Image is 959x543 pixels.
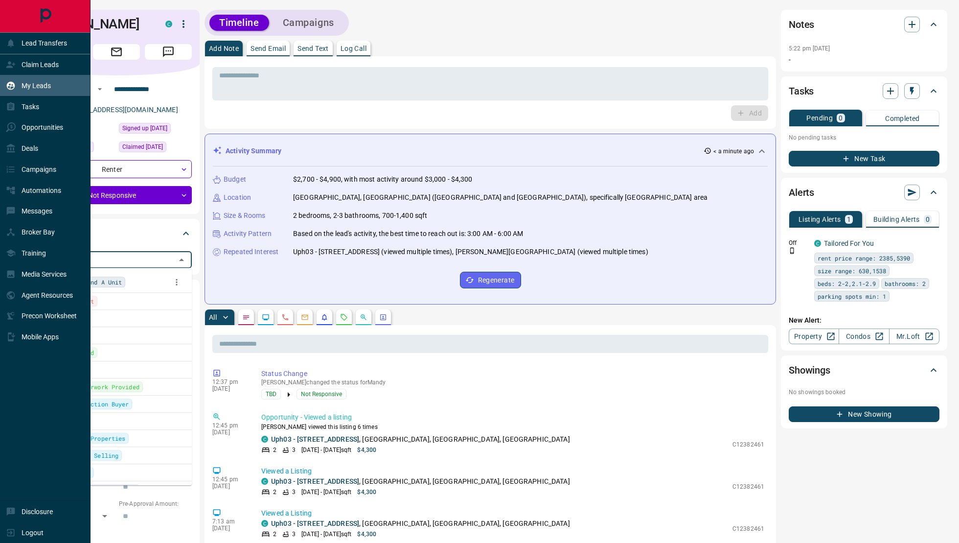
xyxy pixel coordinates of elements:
[885,115,920,122] p: Completed
[209,15,269,31] button: Timeline
[713,147,754,156] p: < a minute ago
[379,313,387,321] svg: Agent Actions
[145,44,192,60] span: Message
[292,530,296,539] p: 3
[789,13,939,36] div: Notes
[357,446,376,454] p: $4,300
[320,313,328,321] svg: Listing Alerts
[818,291,886,301] span: parking spots min: 1
[224,229,272,239] p: Activity Pattern
[814,240,821,247] div: condos.ca
[242,313,250,321] svg: Notes
[789,55,939,65] p: -
[93,44,140,60] span: Email
[68,106,178,114] a: [EMAIL_ADDRESS][DOMAIN_NAME]
[122,142,163,152] span: Claimed [DATE]
[889,329,939,344] a: Mr.Loft
[119,123,192,137] div: Thu Oct 09 2025
[262,313,270,321] svg: Lead Browsing Activity
[301,446,351,454] p: [DATE] - [DATE] sqft
[839,329,889,344] a: Condos
[271,476,570,487] p: , [GEOGRAPHIC_DATA], [GEOGRAPHIC_DATA], [GEOGRAPHIC_DATA]
[847,216,851,223] p: 1
[212,525,247,532] p: [DATE]
[41,16,151,32] h1: [PERSON_NAME]
[789,45,830,52] p: 5:22 pm [DATE]
[789,329,839,344] a: Property
[41,222,192,245] div: Tags
[789,358,939,382] div: Showings
[94,83,106,95] button: Open
[732,440,764,449] p: C12382461
[266,389,276,399] span: TBD
[52,382,139,392] span: Rental Paperwork Provided
[209,314,217,321] p: All
[273,530,276,539] p: 2
[212,422,247,429] p: 12:45 pm
[732,524,764,533] p: C12382461
[212,429,247,436] p: [DATE]
[261,379,764,386] p: [PERSON_NAME] changed the status for Mandy
[789,185,814,200] h2: Alerts
[52,485,136,495] span: Pre-Construction Inquiry
[165,21,172,27] div: condos.ca
[271,519,359,527] a: Uph03 - [STREET_ADDRESS]
[789,406,939,422] button: New Showing
[818,266,886,276] span: size range: 630,1538
[293,247,648,257] p: Uph03 - [STREET_ADDRESS] (viewed multiple times), [PERSON_NAME][GEOGRAPHIC_DATA] (viewed multiple...
[293,211,427,221] p: 2 bedrooms, 2-3 bathrooms, 700-1,400 sqft
[340,313,348,321] svg: Requests
[301,389,342,399] span: Not Responsive
[293,192,708,203] p: [GEOGRAPHIC_DATA], [GEOGRAPHIC_DATA] ([GEOGRAPHIC_DATA] and [GEOGRAPHIC_DATA]), specifically [GEO...
[261,520,268,527] div: condos.ca
[301,530,351,539] p: [DATE] - [DATE] sqft
[789,388,939,397] p: No showings booked
[212,476,247,483] p: 12:45 pm
[789,151,939,166] button: New Task
[806,115,833,121] p: Pending
[213,142,768,160] div: Activity Summary< a minute ago
[818,253,910,263] span: rent price range: 2385,5390
[119,499,192,508] p: Pre-Approval Amount:
[360,313,367,321] svg: Opportunities
[281,313,289,321] svg: Calls
[251,45,286,52] p: Send Email
[789,315,939,326] p: New Alert:
[271,435,359,443] a: Uph03 - [STREET_ADDRESS]
[41,160,192,178] div: Renter
[297,45,329,52] p: Send Text
[293,229,523,239] p: Based on the lead's activity, the best time to reach out is: 3:00 AM - 6:00 AM
[212,378,247,385] p: 12:37 pm
[212,518,247,525] p: 7:13 am
[52,399,129,409] span: Pre-Construction Buyer
[175,253,188,267] button: Close
[789,83,814,99] h2: Tasks
[261,436,268,443] div: condos.ca
[41,529,192,538] p: Credit Score:
[224,247,278,257] p: Repeated Interest
[209,45,239,52] p: Add Note
[41,186,192,204] div: Not Responsive
[224,211,266,221] p: Size & Rooms
[271,434,570,445] p: , [GEOGRAPHIC_DATA], [GEOGRAPHIC_DATA], [GEOGRAPHIC_DATA]
[273,446,276,454] p: 2
[261,508,764,519] p: Viewed a Listing
[261,478,268,485] div: condos.ca
[301,488,351,496] p: [DATE] - [DATE] sqft
[839,115,843,121] p: 0
[301,313,309,321] svg: Emails
[273,488,276,496] p: 2
[261,412,764,423] p: Opportunity - Viewed a listing
[799,216,841,223] p: Listing Alerts
[789,362,830,378] h2: Showings
[271,477,359,485] a: Uph03 - [STREET_ADDRESS]
[824,239,874,247] a: Tailored For You
[341,45,366,52] p: Log Call
[224,192,251,203] p: Location
[226,146,281,156] p: Activity Summary
[885,279,926,288] span: bathrooms: 2
[122,123,167,133] span: Signed up [DATE]
[789,247,796,254] svg: Push Notification Only
[212,385,247,392] p: [DATE]
[789,238,808,247] p: Off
